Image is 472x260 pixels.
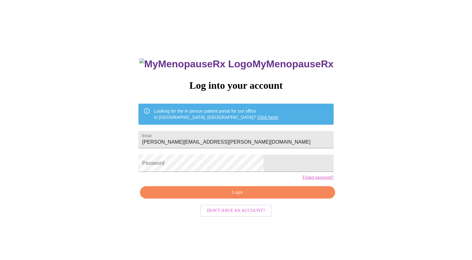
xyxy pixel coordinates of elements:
[139,58,334,70] h3: MyMenopauseRx
[139,58,252,70] img: MyMenopauseRx Logo
[207,207,265,215] span: Don't have an account?
[257,115,278,120] a: Click here!
[199,208,273,213] a: Don't have an account?
[200,205,272,217] button: Don't have an account?
[140,186,335,199] button: Login
[147,189,328,196] span: Login
[154,105,278,123] div: Looking for the in person patient portal for our office in [GEOGRAPHIC_DATA], [GEOGRAPHIC_DATA]?
[138,80,333,91] h3: Log into your account
[303,175,334,180] a: Forgot password?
